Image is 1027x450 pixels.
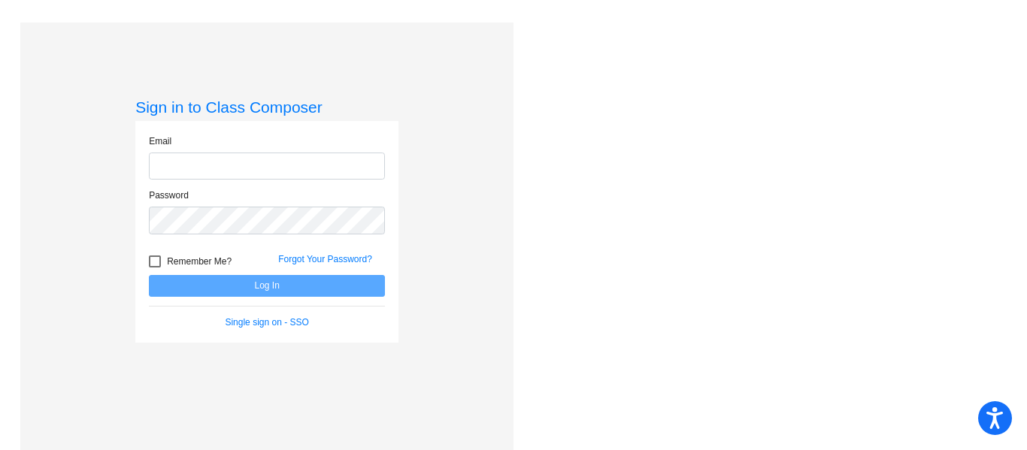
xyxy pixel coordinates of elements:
a: Forgot Your Password? [278,254,372,264]
a: Single sign on - SSO [225,317,308,328]
button: Log In [149,275,385,297]
label: Email [149,134,171,148]
span: Remember Me? [167,252,232,270]
label: Password [149,189,189,202]
h3: Sign in to Class Composer [135,98,398,116]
